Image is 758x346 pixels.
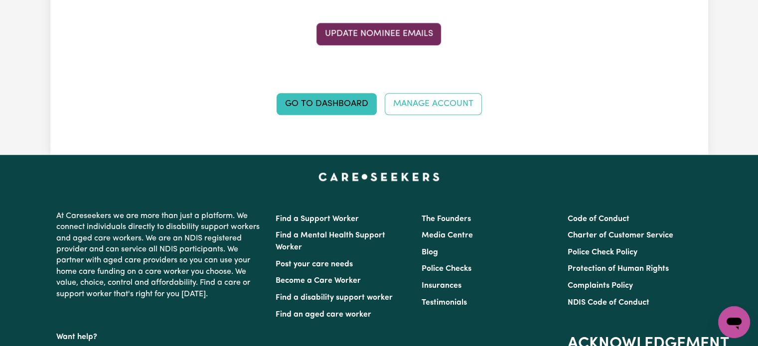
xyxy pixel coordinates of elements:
a: Find a disability support worker [276,294,393,302]
a: Charter of Customer Service [568,231,673,239]
p: At Careseekers we are more than just a platform. We connect individuals directly to disability su... [56,207,264,304]
a: Police Checks [422,265,471,273]
a: Protection of Human Rights [568,265,669,273]
p: Want help? [56,328,264,343]
a: The Founders [422,215,471,223]
a: Go to Dashboard [277,93,377,115]
a: Find a Mental Health Support Worker [276,231,385,251]
a: Police Check Policy [568,248,637,256]
a: Blog [422,248,438,256]
a: Careseekers home page [318,173,440,181]
a: Find an aged care worker [276,311,371,319]
a: Insurances [422,282,461,290]
a: Complaints Policy [568,282,633,290]
a: NDIS Code of Conduct [568,299,649,307]
a: Manage Account [385,93,482,115]
a: Post your care needs [276,260,353,268]
button: Update Nominee Emails [316,23,441,45]
a: Code of Conduct [568,215,629,223]
a: Become a Care Worker [276,277,361,285]
a: Media Centre [422,231,473,239]
a: Find a Support Worker [276,215,359,223]
a: Testimonials [422,299,467,307]
iframe: Button to launch messaging window [718,306,750,338]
